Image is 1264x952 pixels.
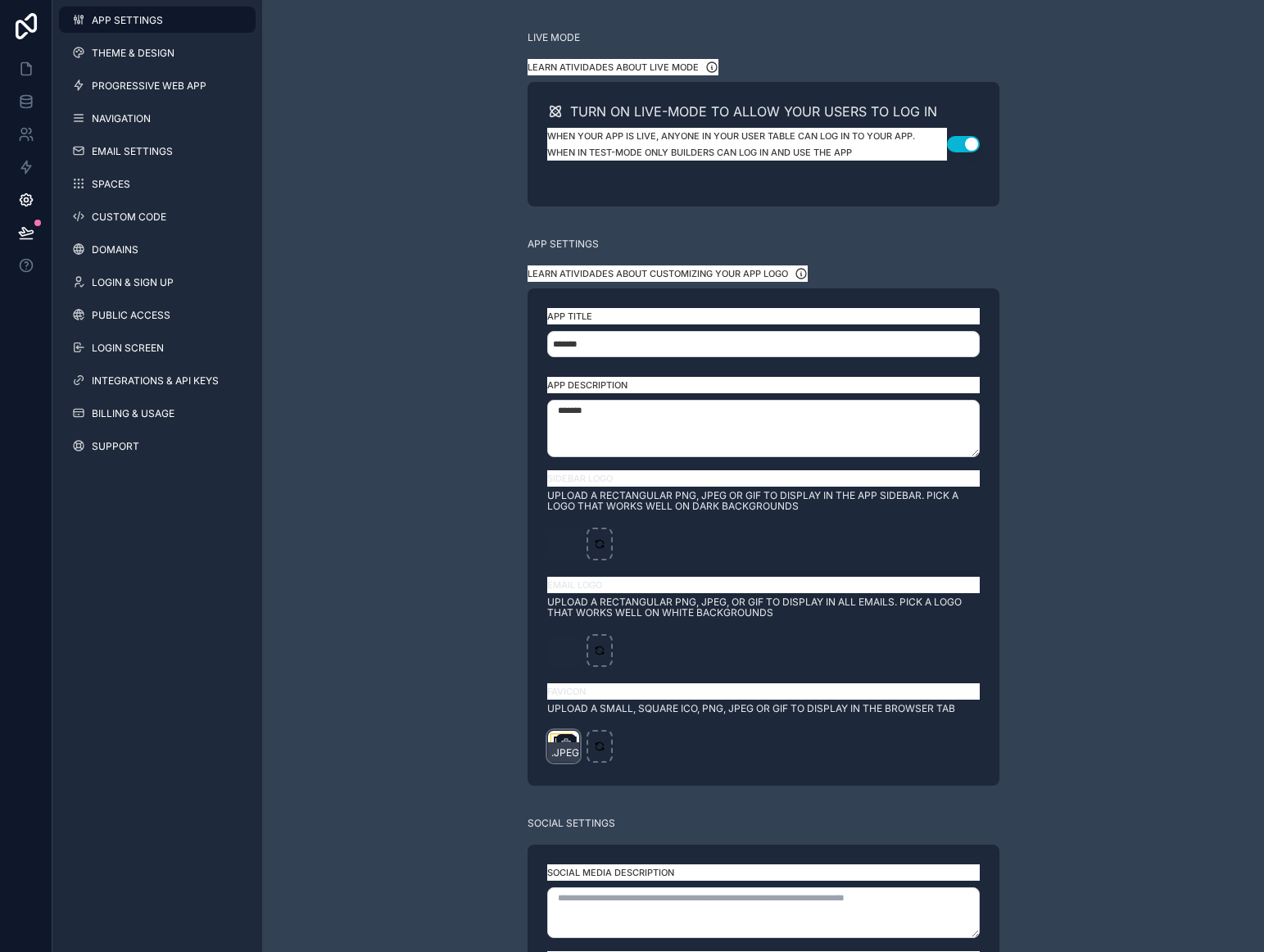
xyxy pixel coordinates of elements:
[528,26,580,49] div: Live mode
[59,170,256,197] a: Spaces
[92,375,219,386] span: Integrations & API Keys
[59,367,256,393] a: Integrations & API Keys
[547,311,592,322] span: App title
[92,342,164,353] span: Login screen
[59,72,256,98] a: Progressive Web App
[92,80,206,91] span: Progressive Web App
[92,146,173,156] span: Email settings
[92,15,163,25] span: App settings
[92,179,130,189] span: Spaces
[59,400,256,426] a: Billing & Usage
[59,433,256,459] a: Support
[92,211,166,222] span: Custom Code
[528,265,788,282] span: Learn ATIVIDADES about customizing your app logo
[547,596,980,618] span: Upload a rectangular PNG, JPEG, or GIF to display in all emails. Pick a logo that works well on w...
[92,277,174,288] span: Login & Sign Up
[547,490,980,511] span: Upload a rectangular PNG, JPEG or GIF to display in the app sidebar. Pick a logo that works well ...
[59,39,256,66] a: Theme & design
[570,102,937,121] h2: Turn on live-mode to allow your users to log in
[59,105,256,131] a: Navigation
[547,703,980,714] span: Upload a small, square ICO, PNG, JPEG or GIF to display in the browser tab
[551,747,579,758] span: .jpeg
[528,233,599,256] div: App settings
[59,7,256,33] a: App settings
[547,867,674,878] span: Social media description
[92,408,174,419] span: Billing & Usage
[547,579,602,591] span: Email logo
[528,59,718,75] a: Learn ATIVIDADES about live mode
[59,334,256,360] a: Login screen
[547,473,613,484] span: Sidebar logo
[92,244,138,255] span: Domains
[547,128,947,161] p: When your app is live, anyone in your User table can log in to your app. When in test-mode only b...
[92,310,170,320] span: Public access
[528,265,808,282] a: Learn ATIVIDADES about customizing your app logo
[92,441,139,451] span: Support
[59,236,256,262] a: Domains
[59,138,256,164] a: Email settings
[59,269,256,295] a: Login & Sign Up
[59,203,256,229] a: Custom Code
[528,59,699,75] span: Learn ATIVIDADES about live mode
[547,686,586,697] span: Favicon
[547,379,627,391] span: App description
[92,113,151,124] span: Navigation
[59,301,256,328] a: Public access
[528,812,615,835] div: Social settings
[92,48,174,58] span: Theme & design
